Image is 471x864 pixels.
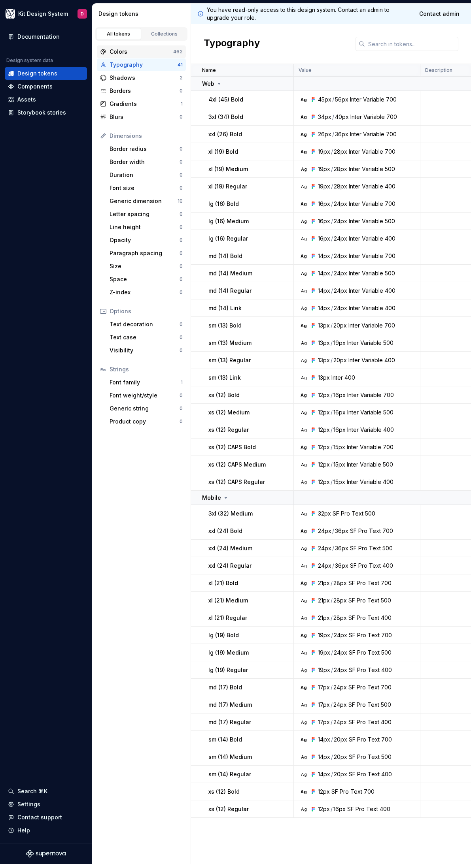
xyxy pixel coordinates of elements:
[349,252,383,260] div: Inter Variable
[318,408,330,416] div: 12px
[350,96,384,104] div: Inter Variable
[17,83,53,90] div: Components
[334,235,347,243] div: 24px
[331,148,333,156] div: /
[331,200,333,208] div: /
[106,344,186,357] a: Visibility0
[208,200,239,208] p: lg (16) Bold
[318,356,330,364] div: 13px
[5,811,87,824] button: Contact support
[347,461,381,469] div: Inter Variable
[106,286,186,299] a: Z-index0
[333,322,347,329] div: 20px
[97,45,186,58] a: Colors462
[331,408,333,416] div: /
[180,334,183,341] div: 0
[208,339,252,347] p: sm (13) Medium
[97,85,186,97] a: Borders0
[110,158,180,166] div: Border width
[385,269,395,277] div: 500
[110,392,180,399] div: Font weight/style
[208,130,242,138] p: xxl (26) Bold
[110,262,180,270] div: Size
[383,461,393,469] div: 500
[208,391,240,399] p: xs (12) Bold
[301,461,307,468] div: Ag
[385,304,395,312] div: 400
[208,287,252,295] p: md (14) Regular
[318,391,330,399] div: 12px
[347,408,382,416] div: Inter Variable
[350,113,385,121] div: Inter Variable
[208,461,266,469] p: xs (12) CAPS Medium
[349,235,383,243] div: Inter Variable
[334,148,347,156] div: 28px
[208,148,238,156] p: xl (19) Bold
[331,165,333,173] div: /
[208,408,250,416] p: xs (12) Medium
[6,9,15,19] img: de3bd024-0b89-4caa-81f0-fdcbd4c3dd6d.png
[106,402,186,415] a: Generic string0
[333,510,363,518] div: SF Pro Text
[17,33,60,41] div: Documentation
[181,379,183,386] div: 1
[425,67,452,73] p: Description
[332,130,334,138] div: /
[333,408,346,416] div: 16px
[106,247,186,260] a: Paragraph spacing0
[347,478,381,486] div: Inter Variable
[332,527,334,535] div: /
[348,322,383,329] div: Inter Variable
[301,375,307,381] div: Ag
[180,211,183,217] div: 0
[299,67,312,73] p: Value
[208,217,249,225] p: lg (16) Medium
[318,148,330,156] div: 19px
[301,201,307,207] div: Ag
[6,57,53,64] div: Design system data
[106,376,186,389] a: Font family1
[301,684,307,691] div: Ag
[331,426,333,434] div: /
[110,249,180,257] div: Paragraph spacing
[17,109,66,117] div: Storybook stories
[106,195,186,207] a: Generic dimension10
[208,113,243,121] p: 3xl (34) Bold
[178,62,183,68] div: 41
[26,850,66,858] svg: Supernova Logo
[334,287,347,295] div: 24px
[106,208,186,220] a: Letter spacing0
[301,131,307,137] div: Ag
[110,61,178,69] div: Typography
[106,221,186,233] a: Line height0
[181,101,183,107] div: 1
[301,96,307,103] div: Ag
[301,615,307,621] div: Ag
[180,263,183,269] div: 0
[99,31,138,37] div: All tokens
[335,113,349,121] div: 40px
[331,374,343,382] div: Inter
[349,183,383,190] div: Inter Variable
[204,37,260,51] h2: Typography
[180,250,183,256] div: 0
[208,356,251,364] p: sm (13) Regular
[318,426,330,434] div: 12px
[349,269,383,277] div: Inter Variable
[318,461,330,469] div: 12px
[318,478,330,486] div: 12px
[110,223,180,231] div: Line height
[180,159,183,165] div: 0
[106,156,186,168] a: Border width0
[334,217,347,225] div: 24px
[301,632,307,638] div: Ag
[347,443,381,451] div: Inter Variable
[5,785,87,798] button: Search ⌘K
[110,418,180,425] div: Product copy
[333,426,346,434] div: 16px
[318,374,330,382] div: 13px
[180,88,183,94] div: 0
[383,426,394,434] div: 400
[110,333,180,341] div: Text case
[383,478,393,486] div: 400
